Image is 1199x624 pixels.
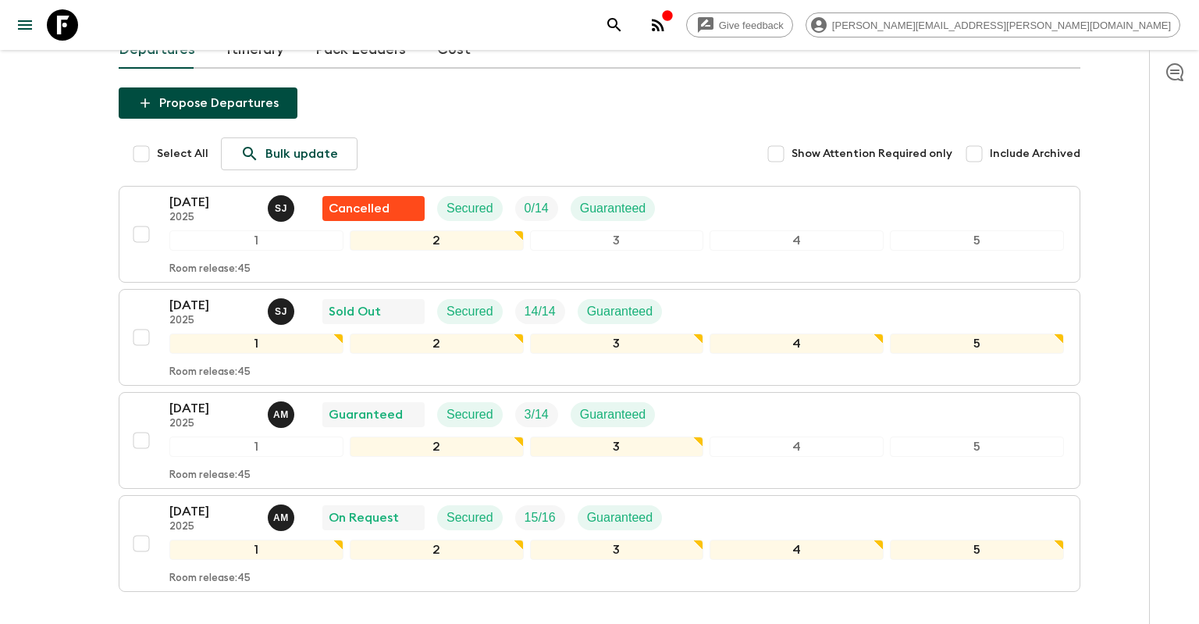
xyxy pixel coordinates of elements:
[169,193,255,212] p: [DATE]
[169,263,251,276] p: Room release: 45
[710,540,884,560] div: 4
[329,508,399,527] p: On Request
[447,405,493,424] p: Secured
[268,303,297,316] span: Sónia Justo
[530,333,704,354] div: 3
[119,186,1080,283] button: [DATE]2025Sónia JustoFlash Pack cancellationSecuredTrip FillGuaranteed12345Room release:45
[268,298,297,325] button: SJ
[890,540,1064,560] div: 5
[119,289,1080,386] button: [DATE]2025Sónia JustoSold OutSecuredTrip FillGuaranteed12345Room release:45
[169,315,255,327] p: 2025
[329,199,390,218] p: Cancelled
[806,12,1180,37] div: [PERSON_NAME][EMAIL_ADDRESS][PERSON_NAME][DOMAIN_NAME]
[265,144,338,163] p: Bulk update
[530,540,704,560] div: 3
[119,31,195,69] a: Departures
[515,299,565,324] div: Trip Fill
[350,230,524,251] div: 2
[890,230,1064,251] div: 5
[824,20,1179,31] span: [PERSON_NAME][EMAIL_ADDRESS][PERSON_NAME][DOMAIN_NAME]
[686,12,793,37] a: Give feedback
[437,402,503,427] div: Secured
[447,508,493,527] p: Secured
[268,406,297,419] span: Ana Margarida Moura
[268,509,297,522] span: Ana Margarida Moura
[169,521,255,533] p: 2025
[169,212,255,224] p: 2025
[437,31,471,69] a: Cost
[169,399,255,418] p: [DATE]
[169,418,255,430] p: 2025
[580,199,646,218] p: Guaranteed
[169,230,343,251] div: 1
[437,299,503,324] div: Secured
[515,505,565,530] div: Trip Fill
[890,437,1064,457] div: 5
[525,405,549,424] p: 3 / 14
[322,196,425,221] div: Flash Pack cancellation
[587,508,653,527] p: Guaranteed
[515,402,558,427] div: Trip Fill
[530,230,704,251] div: 3
[329,405,403,424] p: Guaranteed
[350,540,524,560] div: 2
[599,9,630,41] button: search adventures
[169,572,251,585] p: Room release: 45
[710,437,884,457] div: 4
[792,146,952,162] span: Show Attention Required only
[169,366,251,379] p: Room release: 45
[226,31,284,69] a: Itinerary
[515,196,558,221] div: Trip Fill
[890,333,1064,354] div: 5
[268,200,297,212] span: Sónia Justo
[710,20,792,31] span: Give feedback
[273,408,289,421] p: A M
[169,502,255,521] p: [DATE]
[525,199,549,218] p: 0 / 14
[169,540,343,560] div: 1
[525,302,556,321] p: 14 / 14
[169,333,343,354] div: 1
[587,302,653,321] p: Guaranteed
[268,505,297,531] button: AM
[119,392,1080,489] button: [DATE]2025Ana Margarida MouraGuaranteedSecuredTrip FillGuaranteed12345Room release:45
[169,437,343,457] div: 1
[525,508,556,527] p: 15 / 16
[268,401,297,428] button: AM
[447,199,493,218] p: Secured
[221,137,358,170] a: Bulk update
[157,146,208,162] span: Select All
[275,202,287,215] p: S J
[710,333,884,354] div: 4
[268,195,297,222] button: SJ
[169,296,255,315] p: [DATE]
[437,505,503,530] div: Secured
[530,437,704,457] div: 3
[350,437,524,457] div: 2
[315,31,406,69] a: Pack Leaders
[273,512,289,524] p: A M
[580,405,646,424] p: Guaranteed
[447,302,493,321] p: Secured
[350,333,524,354] div: 2
[275,305,287,318] p: S J
[169,469,251,482] p: Room release: 45
[437,196,503,221] div: Secured
[329,302,381,321] p: Sold Out
[9,9,41,41] button: menu
[119,87,297,119] button: Propose Departures
[710,230,884,251] div: 4
[990,146,1080,162] span: Include Archived
[119,495,1080,592] button: [DATE]2025Ana Margarida MouraOn RequestSecuredTrip FillGuaranteed12345Room release:45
